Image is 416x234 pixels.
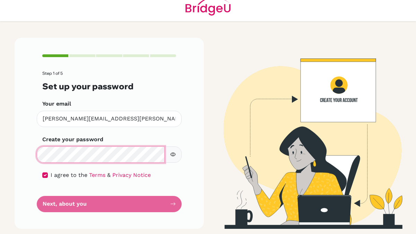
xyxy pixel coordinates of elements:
span: I agree to the [51,172,87,178]
label: Create your password [42,135,103,144]
a: Terms [89,172,105,178]
label: Your email [42,100,71,108]
a: Privacy Notice [112,172,151,178]
span: Step 1 of 5 [42,71,63,76]
span: & [107,172,111,178]
h3: Set up your password [42,81,176,91]
input: Insert your email* [37,111,182,127]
